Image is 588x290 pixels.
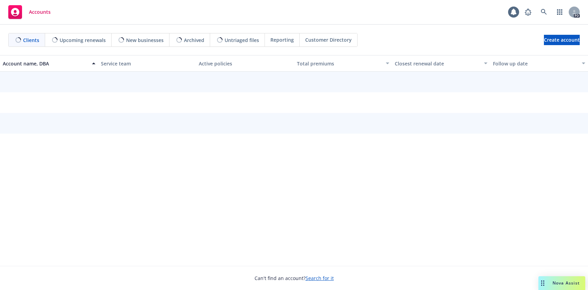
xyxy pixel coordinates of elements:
span: Can't find an account? [255,275,334,282]
button: Service team [98,55,196,72]
span: Create account [544,33,580,46]
span: Untriaged files [225,37,259,44]
span: Accounts [29,9,51,15]
span: Archived [184,37,204,44]
button: Closest renewal date [392,55,490,72]
a: Search [537,5,551,19]
span: Reporting [270,36,294,43]
span: Customer Directory [305,36,352,43]
button: Active policies [196,55,294,72]
div: Closest renewal date [395,60,480,67]
a: Switch app [553,5,567,19]
span: Upcoming renewals [60,37,106,44]
a: Search for it [306,275,334,281]
div: Account name, DBA [3,60,88,67]
div: Active policies [199,60,291,67]
span: Nova Assist [553,280,580,286]
span: Clients [23,37,39,44]
div: Drag to move [538,276,547,290]
div: Total premiums [297,60,382,67]
button: Total premiums [294,55,392,72]
a: Accounts [6,2,53,22]
span: New businesses [126,37,164,44]
a: Report a Bug [521,5,535,19]
a: Create account [544,35,580,45]
div: Follow up date [493,60,578,67]
button: Nova Assist [538,276,585,290]
div: Service team [101,60,194,67]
